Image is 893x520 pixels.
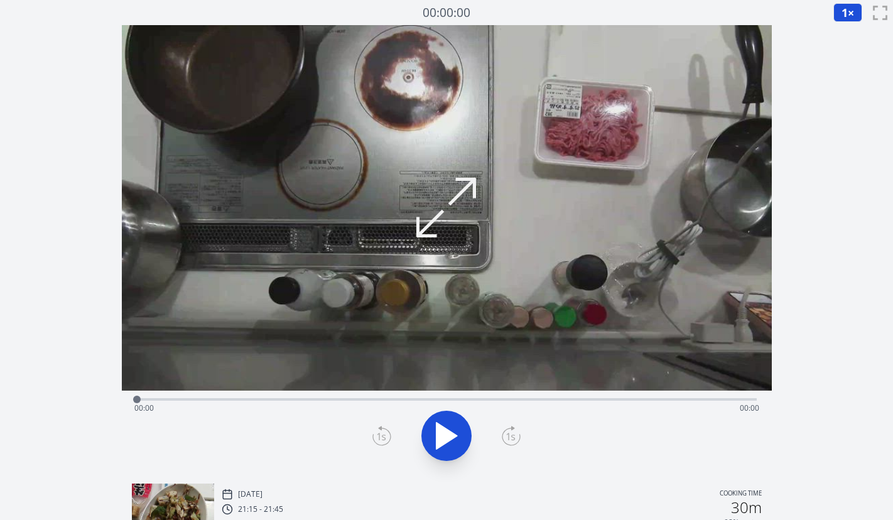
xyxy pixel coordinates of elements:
button: 1× [833,3,862,22]
h2: 30m [731,500,762,515]
span: 1 [842,5,848,20]
a: 00:00:00 [423,4,470,22]
p: 21:15 - 21:45 [238,504,283,514]
span: 00:00 [740,403,759,413]
p: [DATE] [238,489,262,499]
p: Cooking time [720,489,762,500]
